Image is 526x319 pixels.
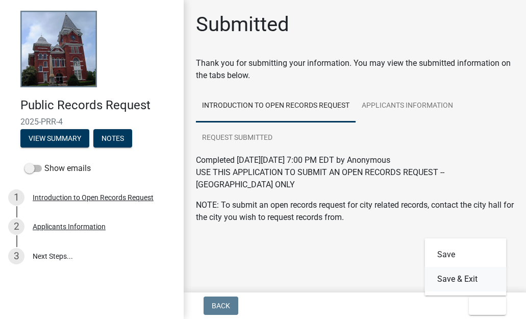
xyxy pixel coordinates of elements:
[20,129,89,148] button: View Summary
[196,155,390,165] span: Completed [DATE][DATE] 7:00 PM EDT by Anonymous
[24,162,91,175] label: Show emails
[196,57,514,82] div: Thank you for submitting your information. You may view the submitted information on the tabs below.
[93,135,132,143] wm-modal-confirm: Notes
[356,90,459,122] a: Applicants Information
[20,98,176,113] h4: Public Records Request
[425,238,507,296] div: Exit
[204,297,238,315] button: Back
[469,297,506,315] button: Exit
[425,267,507,291] button: Save & Exit
[8,218,24,235] div: 2
[8,189,24,206] div: 1
[196,122,279,155] a: Request Submitted
[196,166,514,191] p: USE THIS APPLICATION TO SUBMIT AN OPEN RECORDS REQUEST -- [GEOGRAPHIC_DATA] ONLY
[196,199,514,224] p: NOTE: To submit an open records request for city related records, contact the city hall for the c...
[20,117,163,127] span: 2025-PRR-4
[196,12,289,37] h1: Submitted
[212,302,230,310] span: Back
[8,248,24,264] div: 3
[425,242,507,267] button: Save
[93,129,132,148] button: Notes
[20,11,97,87] img: Talbot County, Georgia
[20,135,89,143] wm-modal-confirm: Summary
[33,194,154,201] div: Introduction to Open Records Request
[196,90,356,122] a: Introduction to Open Records Request
[477,302,492,310] span: Exit
[33,223,106,230] div: Applicants Information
